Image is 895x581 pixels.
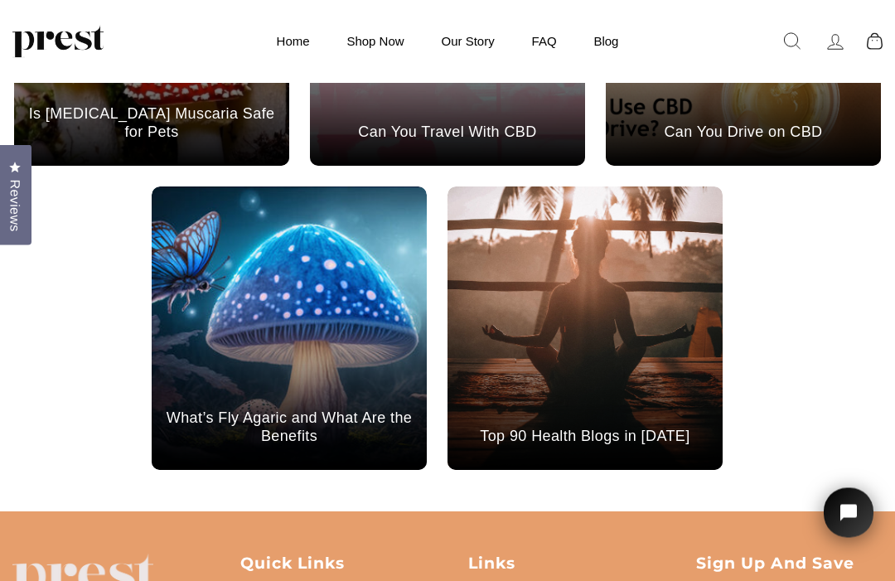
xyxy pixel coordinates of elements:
a: Our Story [425,25,511,57]
a: What’s Fly Agaric and What Are the Benefits [152,409,427,446]
a: Top 90 Health Blogs in [DATE] [447,428,723,446]
img: PREST ORGANICS [12,25,104,58]
span: Reviews [4,180,26,232]
ul: Primary [260,25,636,57]
a: Shop Now [330,25,420,57]
a: Can You Drive on CBD [606,123,881,142]
a: Home [260,25,327,57]
iframe: Tidio Chat [802,465,895,581]
a: Blog [577,25,635,57]
a: FAQ [515,25,573,57]
p: Quick Links [240,554,427,575]
p: Sign up and save [696,554,883,575]
p: Links [468,554,655,575]
a: Is [MEDICAL_DATA] Muscaria Safe for Pets [14,105,289,142]
a: Can You Travel With CBD [310,123,585,142]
